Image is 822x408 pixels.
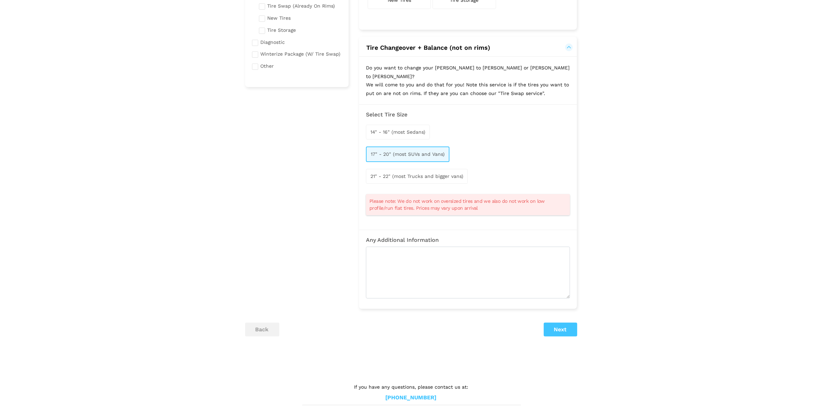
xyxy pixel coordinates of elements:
[302,383,520,391] p: If you have any questions, please contact us at:
[366,44,490,51] span: Tire Changeover + Balance (not on rims)
[370,173,463,179] span: 21" - 22" (most Trucks and bigger vans)
[371,151,445,157] span: 17" - 20" (most SUVs and Vans)
[245,323,279,336] button: back
[370,129,425,135] span: 14" - 16" (most Sedans)
[366,237,570,243] h3: Any Additional Information
[366,44,570,52] button: Tire Changeover + Balance (not on rims)
[386,394,437,401] a: [PHONE_NUMBER]
[369,198,558,211] span: Please note: We do not work on oversized tires and we also do not work on low profile/run flat ti...
[366,112,570,118] h3: Select Tire Size
[544,323,577,336] button: Next
[359,57,577,104] p: Do you want to change your [PERSON_NAME] to [PERSON_NAME] or [PERSON_NAME] to [PERSON_NAME]? We w...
